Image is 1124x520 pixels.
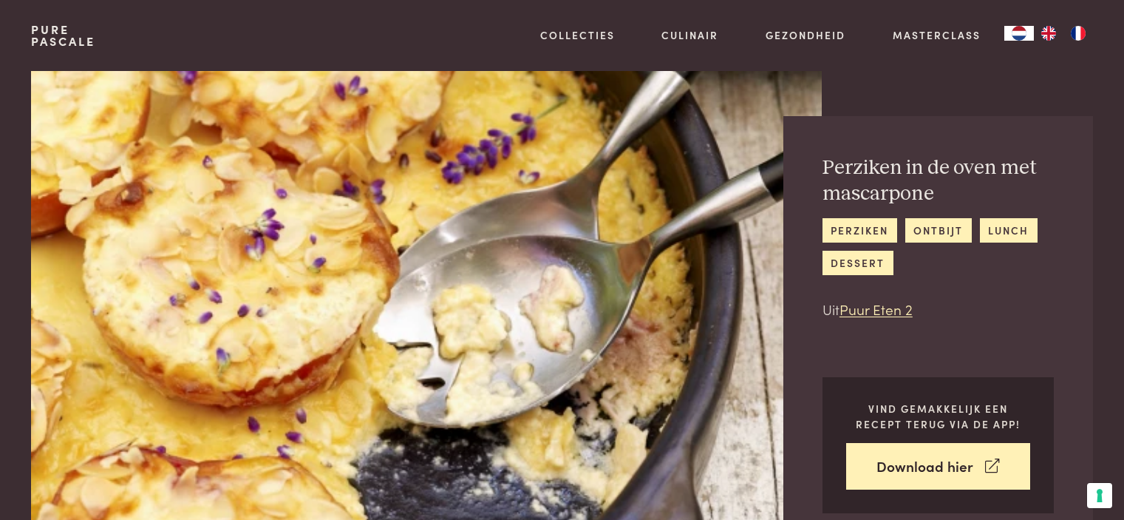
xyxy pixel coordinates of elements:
div: Language [1004,26,1034,41]
a: PurePascale [31,24,95,47]
p: Vind gemakkelijk een recept terug via de app! [846,401,1030,431]
ul: Language list [1034,26,1093,41]
a: perziken [822,218,897,243]
a: FR [1063,26,1093,41]
a: lunch [980,218,1038,243]
a: Puur Eten 2 [839,299,913,319]
a: ontbijt [905,218,972,243]
p: Uit [822,299,1054,320]
a: Masterclass [893,27,981,43]
a: Collecties [540,27,615,43]
button: Uw voorkeuren voor toestemming voor trackingtechnologieën [1087,483,1112,508]
a: Gezondheid [766,27,845,43]
a: Download hier [846,443,1030,490]
a: EN [1034,26,1063,41]
a: Culinair [661,27,718,43]
a: dessert [822,251,893,275]
a: NL [1004,26,1034,41]
h2: Perziken in de oven met mascarpone [822,155,1054,206]
aside: Language selected: Nederlands [1004,26,1093,41]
